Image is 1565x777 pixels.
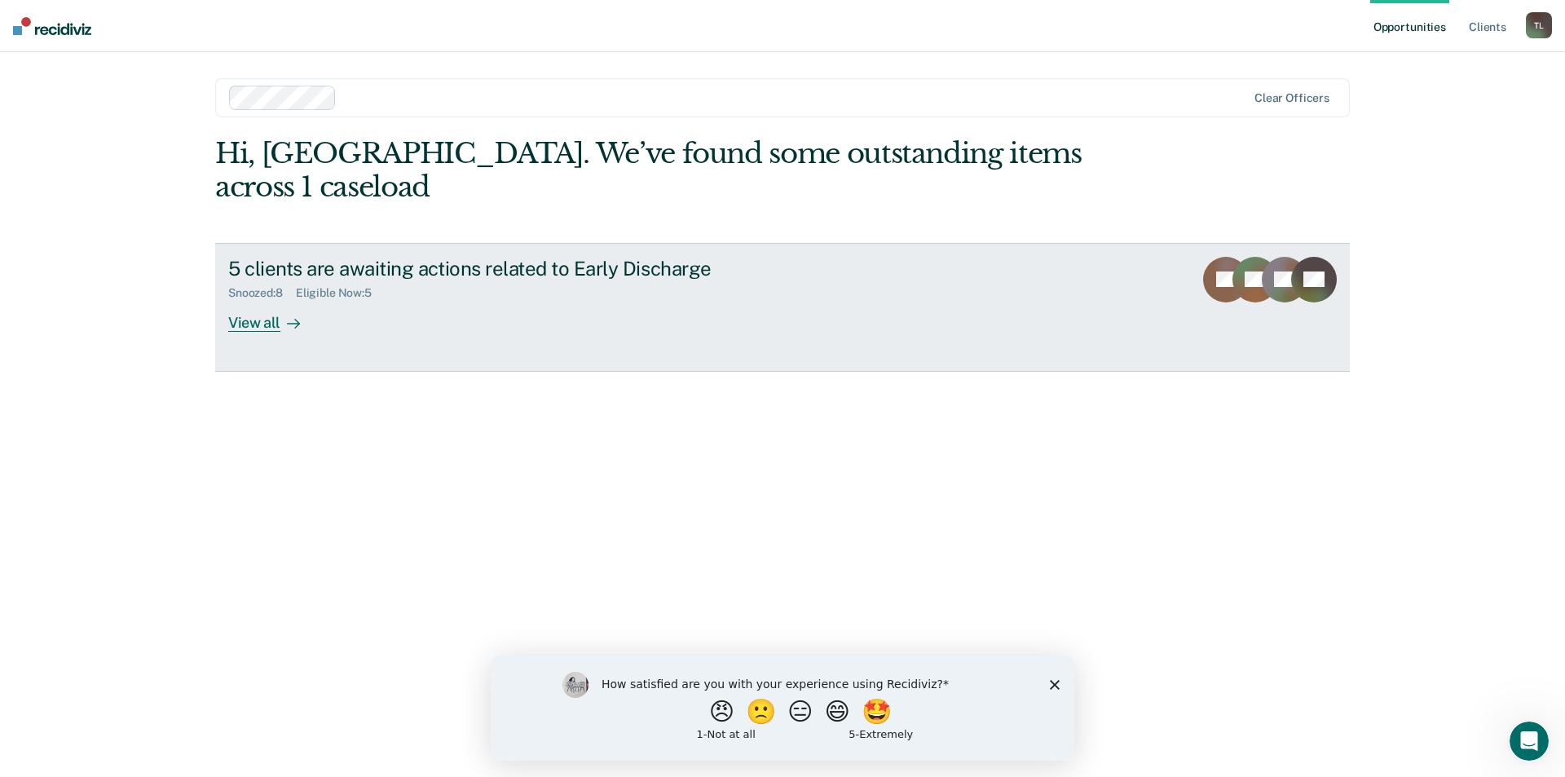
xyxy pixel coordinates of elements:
div: Clear officers [1254,91,1329,105]
iframe: Survey by Kim from Recidiviz [491,656,1074,761]
div: Snoozed : 8 [228,286,296,300]
div: Eligible Now : 5 [296,286,385,300]
div: Hi, [GEOGRAPHIC_DATA]. We’ve found some outstanding items across 1 caseload [215,137,1123,204]
iframe: Intercom live chat [1510,722,1549,761]
div: View all [228,300,320,332]
img: Recidiviz [13,17,91,35]
div: 5 clients are awaiting actions related to Early Discharge [228,257,800,280]
button: TL [1526,12,1552,38]
a: 5 clients are awaiting actions related to Early DischargeSnoozed:8Eligible Now:5View all [215,243,1350,372]
div: T L [1526,12,1552,38]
